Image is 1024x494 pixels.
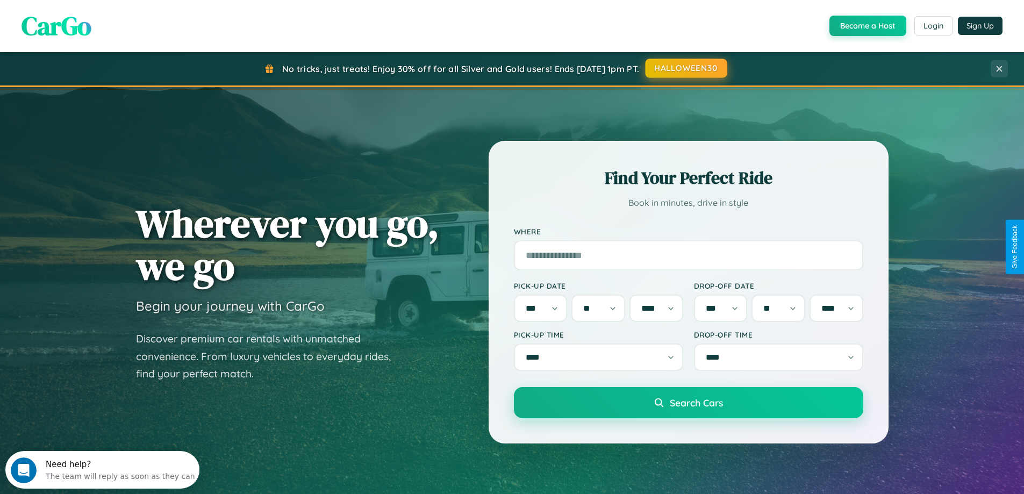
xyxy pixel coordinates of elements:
[646,59,727,78] button: HALLOWEEN30
[1011,225,1019,269] div: Give Feedback
[136,202,439,287] h1: Wherever you go, we go
[958,17,1002,35] button: Sign Up
[514,166,863,190] h2: Find Your Perfect Ride
[694,330,863,339] label: Drop-off Time
[514,281,683,290] label: Pick-up Date
[694,281,863,290] label: Drop-off Date
[914,16,953,35] button: Login
[829,16,906,36] button: Become a Host
[40,9,190,18] div: Need help?
[136,298,325,314] h3: Begin your journey with CarGo
[22,8,91,44] span: CarGo
[282,63,639,74] span: No tricks, just treats! Enjoy 30% off for all Silver and Gold users! Ends [DATE] 1pm PT.
[40,18,190,29] div: The team will reply as soon as they can
[514,195,863,211] p: Book in minutes, drive in style
[4,4,200,34] div: Open Intercom Messenger
[514,387,863,418] button: Search Cars
[670,397,723,409] span: Search Cars
[514,330,683,339] label: Pick-up Time
[136,330,405,383] p: Discover premium car rentals with unmatched convenience. From luxury vehicles to everyday rides, ...
[5,451,199,489] iframe: Intercom live chat discovery launcher
[514,227,863,236] label: Where
[11,457,37,483] iframe: Intercom live chat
